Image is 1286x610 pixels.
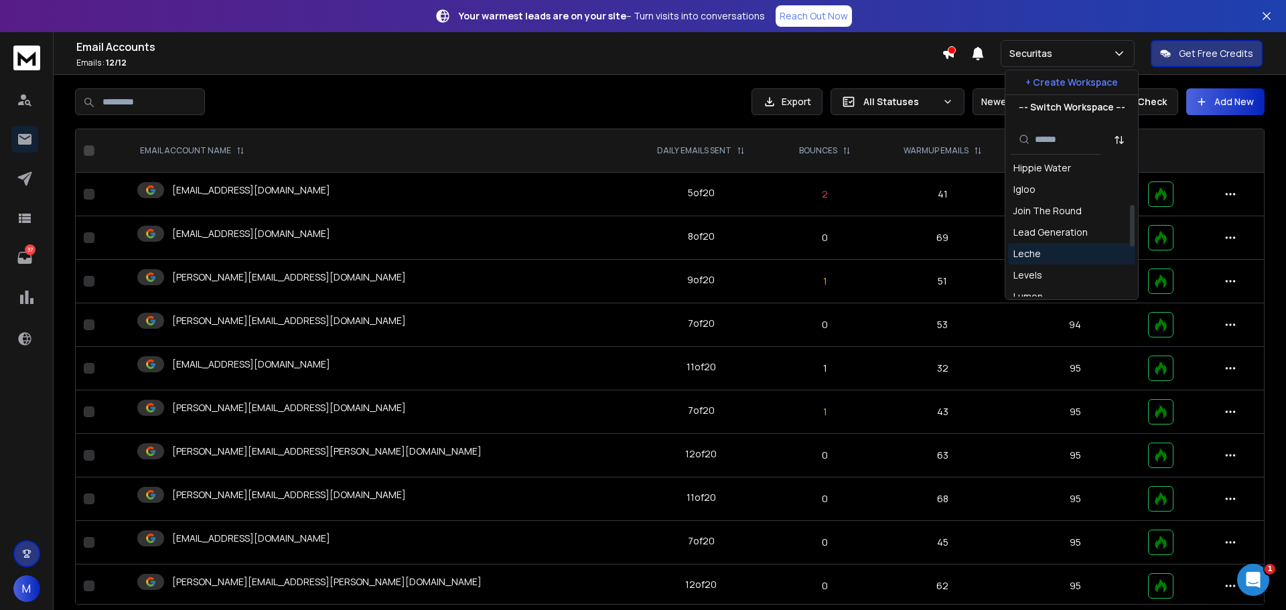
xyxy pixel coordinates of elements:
[1186,88,1265,115] button: Add New
[875,390,1011,434] td: 43
[784,275,867,288] p: 1
[172,445,482,458] p: [PERSON_NAME][EMAIL_ADDRESS][PERSON_NAME][DOMAIN_NAME]
[1013,290,1043,303] div: Lumen
[172,227,330,240] p: [EMAIL_ADDRESS][DOMAIN_NAME]
[875,260,1011,303] td: 51
[1011,564,1140,608] td: 95
[875,216,1011,260] td: 69
[687,273,715,287] div: 9 of 20
[1011,477,1140,521] td: 95
[172,271,406,284] p: [PERSON_NAME][EMAIL_ADDRESS][DOMAIN_NAME]
[1013,183,1035,196] div: Igloo
[172,401,406,414] p: [PERSON_NAME][EMAIL_ADDRESS][DOMAIN_NAME]
[459,9,626,22] strong: Your warmest leads are on your site
[459,9,765,23] p: – Turn visits into conversations
[1013,269,1042,282] div: Levels
[1005,70,1138,94] button: + Create Workspace
[1265,564,1275,575] span: 1
[172,532,330,545] p: [EMAIL_ADDRESS][DOMAIN_NAME]
[1013,226,1088,239] div: Lead Generation
[1011,390,1140,434] td: 95
[688,404,715,417] div: 7 of 20
[1011,521,1140,564] td: 95
[140,145,244,156] div: EMAIL ACCOUNT NAME
[780,9,848,23] p: Reach Out Now
[687,360,716,374] div: 11 of 20
[784,231,867,244] p: 0
[973,88,1060,115] button: Newest
[875,564,1011,608] td: 62
[875,477,1011,521] td: 68
[1106,127,1133,153] button: Sort by Sort A-Z
[875,347,1011,390] td: 32
[1011,434,1140,477] td: 95
[13,575,40,602] button: M
[784,318,867,331] p: 0
[688,230,715,243] div: 8 of 20
[172,314,406,327] p: [PERSON_NAME][EMAIL_ADDRESS][DOMAIN_NAME]
[172,358,330,371] p: [EMAIL_ADDRESS][DOMAIN_NAME]
[784,449,867,462] p: 0
[1179,47,1253,60] p: Get Free Credits
[784,536,867,549] p: 0
[799,145,837,156] p: BOUNCES
[1011,347,1140,390] td: 95
[875,303,1011,347] td: 53
[1013,204,1082,218] div: Join The Round
[688,317,715,330] div: 7 of 20
[11,244,38,271] a: 37
[687,491,716,504] div: 11 of 20
[863,95,937,108] p: All Statuses
[1025,76,1118,89] p: + Create Workspace
[1151,40,1263,67] button: Get Free Credits
[1013,247,1041,260] div: Leche
[172,575,482,589] p: [PERSON_NAME][EMAIL_ADDRESS][PERSON_NAME][DOMAIN_NAME]
[784,405,867,418] p: 1
[1011,303,1140,347] td: 94
[657,145,731,156] p: DAILY EMAILS SENT
[784,362,867,375] p: 1
[1237,564,1269,596] iframe: Intercom live chat
[752,88,823,115] button: Export
[106,57,127,68] span: 12 / 12
[776,5,852,27] a: Reach Out Now
[784,187,867,201] p: 2
[685,447,717,461] div: 12 of 20
[784,492,867,506] p: 0
[1009,47,1058,60] p: Securitas
[875,434,1011,477] td: 63
[688,186,715,200] div: 5 of 20
[172,183,330,197] p: [EMAIL_ADDRESS][DOMAIN_NAME]
[172,488,406,502] p: [PERSON_NAME][EMAIL_ADDRESS][DOMAIN_NAME]
[688,534,715,548] div: 7 of 20
[784,579,867,593] p: 0
[76,39,942,55] h1: Email Accounts
[76,58,942,68] p: Emails :
[1013,161,1071,175] div: Hippie Water
[1019,100,1125,114] p: --- Switch Workspace ---
[875,521,1011,564] td: 45
[13,46,40,70] img: logo
[25,244,35,255] p: 37
[904,145,969,156] p: WARMUP EMAILS
[685,578,717,591] div: 12 of 20
[875,173,1011,216] td: 41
